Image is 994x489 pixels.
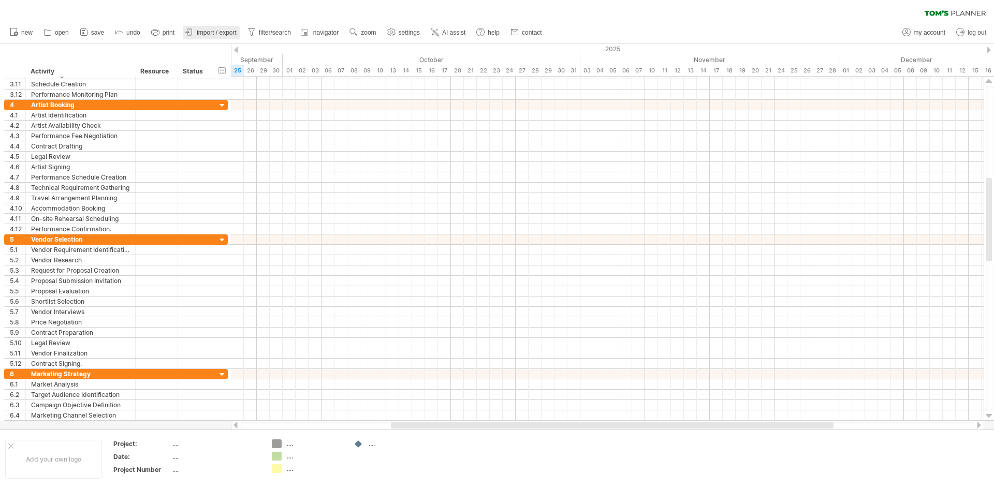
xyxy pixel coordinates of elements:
div: Friday, 12 December 2025 [956,65,969,76]
div: Tuesday, 7 October 2025 [334,65,347,76]
span: print [163,29,174,36]
div: Monday, 20 October 2025 [451,65,464,76]
div: Travel Arrangement Planning [31,193,130,203]
div: Tuesday, 14 October 2025 [399,65,412,76]
div: Monday, 15 December 2025 [969,65,982,76]
div: Tuesday, 4 November 2025 [593,65,606,76]
div: Wednesday, 15 October 2025 [412,65,425,76]
div: Status [183,66,206,77]
span: save [91,29,104,36]
a: import / export [183,26,240,39]
div: 5.4 [10,276,25,286]
div: Wednesday, 26 November 2025 [800,65,813,76]
span: filter/search [259,29,291,36]
div: Wednesday, 19 November 2025 [736,65,749,76]
div: Target Audience Identification [31,390,130,399]
div: Friday, 10 October 2025 [373,65,386,76]
div: 4 [10,100,25,110]
div: Monday, 3 November 2025 [580,65,593,76]
div: Thursday, 20 November 2025 [749,65,762,76]
div: .... [172,439,259,448]
div: Tuesday, 18 November 2025 [723,65,736,76]
div: Thursday, 13 November 2025 [684,65,697,76]
div: Thursday, 2 October 2025 [296,65,309,76]
div: Vendor Requirement Identification [31,245,130,255]
div: 4.3 [10,131,25,141]
div: Monday, 6 October 2025 [321,65,334,76]
a: open [41,26,72,39]
div: 4.4 [10,141,25,151]
div: 4.5 [10,152,25,161]
a: log out [954,26,989,39]
div: .... [369,439,425,448]
div: November 2025 [580,54,839,65]
div: Thursday, 9 October 2025 [360,65,373,76]
a: AI assist [428,26,469,39]
div: 3.12 [10,90,25,99]
div: Contract Preparation [31,328,130,337]
div: Tuesday, 30 September 2025 [270,65,283,76]
a: help [474,26,503,39]
div: 4.9 [10,193,25,203]
div: Thursday, 11 December 2025 [943,65,956,76]
div: 4.8 [10,183,25,192]
div: Project Number [113,465,170,474]
div: 5.6 [10,297,25,306]
div: 4.6 [10,162,25,172]
div: Monday, 10 November 2025 [645,65,658,76]
div: Price Negotiation [31,317,130,327]
div: Artist Availability Check [31,121,130,130]
div: .... [172,452,259,461]
div: 4.12 [10,224,25,234]
div: Wednesday, 3 December 2025 [865,65,878,76]
div: Friday, 31 October 2025 [567,65,580,76]
div: 6.1 [10,379,25,389]
div: Vendor Finalization [31,348,130,358]
div: Thursday, 25 September 2025 [231,65,244,76]
div: Monday, 1 December 2025 [839,65,852,76]
div: 5.1 [10,245,25,255]
span: help [488,29,500,36]
div: Date: [113,452,170,461]
div: Marketing Strategy [31,369,130,379]
div: 5.12 [10,359,25,368]
a: zoom [347,26,379,39]
div: 4.1 [10,110,25,120]
div: 5.10 [10,338,25,348]
a: filter/search [245,26,294,39]
span: navigator [313,29,339,36]
div: On-site Rehearsal Scheduling [31,214,130,224]
div: Thursday, 4 December 2025 [878,65,891,76]
div: Artist Identification [31,110,130,120]
div: 5.2 [10,255,25,265]
div: 5.9 [10,328,25,337]
div: 4.7 [10,172,25,182]
a: navigator [299,26,342,39]
span: zoom [361,29,376,36]
div: Wednesday, 29 October 2025 [542,65,554,76]
div: Vendor Selection [31,234,130,244]
span: new [21,29,33,36]
div: Project: [113,439,170,448]
a: new [7,26,36,39]
div: Tuesday, 25 November 2025 [787,65,800,76]
div: Proposal Submission Invitation [31,276,130,286]
div: Wednesday, 5 November 2025 [606,65,619,76]
div: 5.5 [10,286,25,296]
div: Performance Schedule Creation [31,172,130,182]
span: undo [126,29,140,36]
div: October 2025 [283,54,580,65]
div: Technical Requirement Gathering [31,183,130,192]
div: Friday, 24 October 2025 [503,65,516,76]
div: Shortlist Selection [31,297,130,306]
div: 5.3 [10,265,25,275]
span: contact [522,29,542,36]
div: Vendor Interviews [31,307,130,317]
div: Performance Fee Negotiation [31,131,130,141]
div: 4.2 [10,121,25,130]
a: print [149,26,178,39]
div: 5.7 [10,307,25,317]
div: Legal Review [31,152,130,161]
div: Wednesday, 8 October 2025 [347,65,360,76]
div: Performance Confirmation. [31,224,130,234]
